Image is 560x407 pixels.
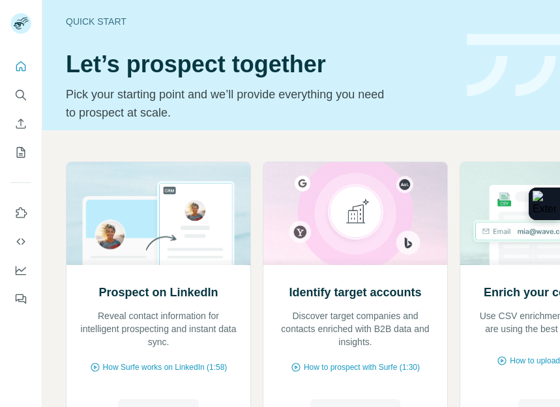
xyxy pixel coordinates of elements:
[10,83,31,107] button: Search
[103,361,228,373] span: How Surfe works on LinkedIn (1:58)
[98,283,218,302] h2: Prospect on LinkedIn
[263,162,448,265] img: Identify target accounts
[66,162,251,265] img: Prospect on LinkedIn
[10,112,31,135] button: Enrich CSV
[10,201,31,225] button: Use Surfe on LinkedIn
[289,283,421,302] h2: Identify target accounts
[10,55,31,78] button: Quick start
[80,309,237,348] p: Reveal contact information for intelligent prospecting and instant data sync.
[66,15,451,28] div: Quick start
[10,287,31,311] button: Feedback
[10,259,31,282] button: Dashboard
[276,309,434,348] p: Discover target companies and contacts enriched with B2B data and insights.
[304,361,420,373] span: How to prospect with Surfe (1:30)
[66,85,392,122] p: Pick your starting point and we’ll provide everything you need to prospect at scale.
[10,230,31,253] button: Use Surfe API
[66,51,451,77] h1: Let’s prospect together
[10,141,31,164] button: My lists
[533,191,556,217] img: Extension Icon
